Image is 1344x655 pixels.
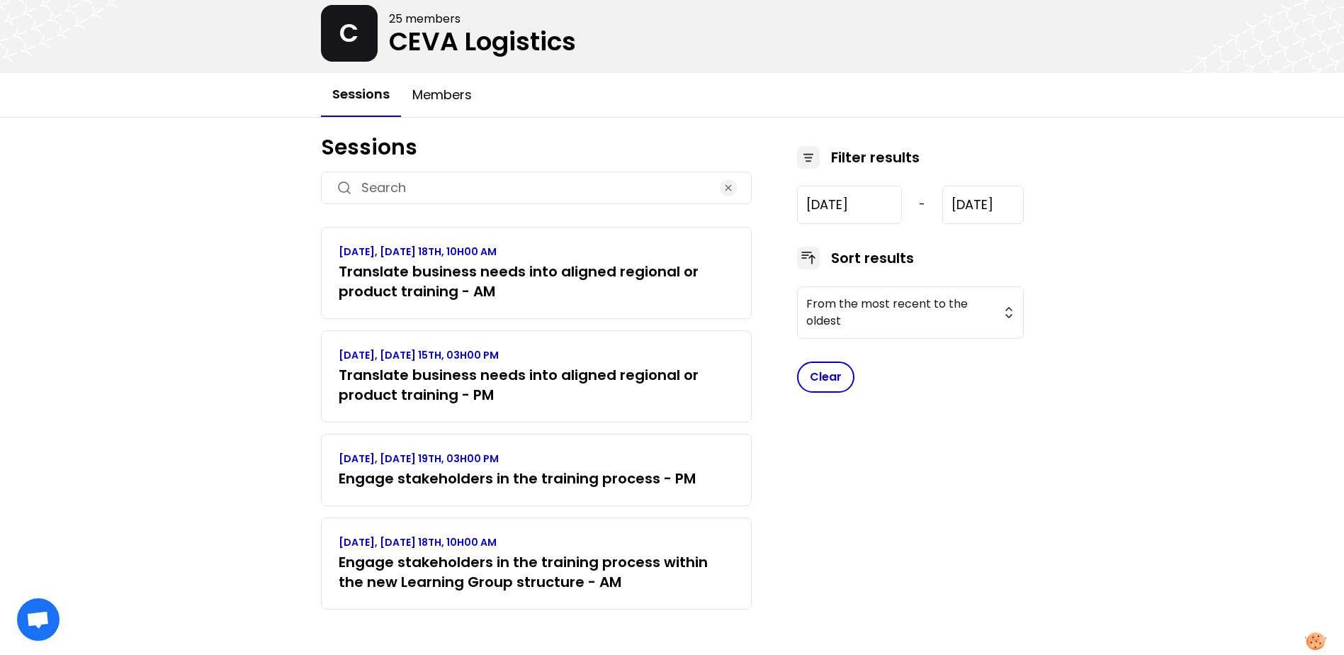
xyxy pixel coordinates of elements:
button: From the most recent to the oldest [797,286,1024,339]
p: [DATE], [DATE] 15TH, 03H00 PM [339,348,734,362]
span: From the most recent to the oldest [806,296,995,330]
h3: Translate business needs into aligned regional or product training - PM [339,365,734,405]
h3: Translate business needs into aligned regional or product training - AM [339,262,734,301]
span: - [919,196,925,213]
button: Clear [797,362,854,393]
input: Search [361,178,711,198]
p: [DATE], [DATE] 18TH, 10H00 AM [339,245,734,259]
h3: Engage stakeholders in the training process - PM [339,469,696,488]
a: [DATE], [DATE] 15TH, 03H00 PMTranslate business needs into aligned regional or product training - PM [339,348,734,405]
button: Members [401,74,483,116]
input: YYYY-M-D [797,186,903,224]
h3: Sort results [831,248,914,268]
h1: Sessions [321,135,752,160]
input: YYYY-M-D [942,186,1023,224]
p: [DATE], [DATE] 19TH, 03H00 PM [339,452,696,466]
h3: Engage stakeholders in the training process within the new Learning Group structure - AM [339,552,734,592]
p: [DATE], [DATE] 18TH, 10H00 AM [339,535,734,549]
div: Open chat [17,598,60,641]
a: [DATE], [DATE] 19TH, 03H00 PMEngage stakeholders in the training process - PM [339,452,696,488]
button: Sessions [321,73,401,117]
a: [DATE], [DATE] 18TH, 10H00 AMEngage stakeholders in the training process within the new Learning ... [339,535,734,592]
a: [DATE], [DATE] 18TH, 10H00 AMTranslate business needs into aligned regional or product training - AM [339,245,734,301]
h3: Filter results [831,147,920,167]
